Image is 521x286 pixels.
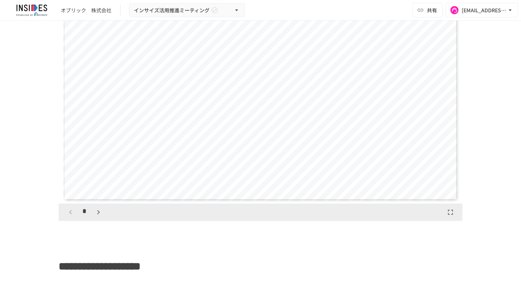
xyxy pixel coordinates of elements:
img: JmGSPSkPjKwBq77AtHmwC7bJguQHJlCRQfAXtnx4WuV [9,4,55,16]
div: [EMAIL_ADDRESS][DOMAIN_NAME] [462,6,507,15]
button: インサイズ活用推進ミーティング [129,3,245,17]
button: [EMAIL_ADDRESS][DOMAIN_NAME] [446,3,518,17]
span: 共有 [427,6,437,14]
span: インサイズ活用推進ミーティング [134,6,209,15]
button: 共有 [412,3,443,17]
div: オブリック 株式会社 [61,7,111,14]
